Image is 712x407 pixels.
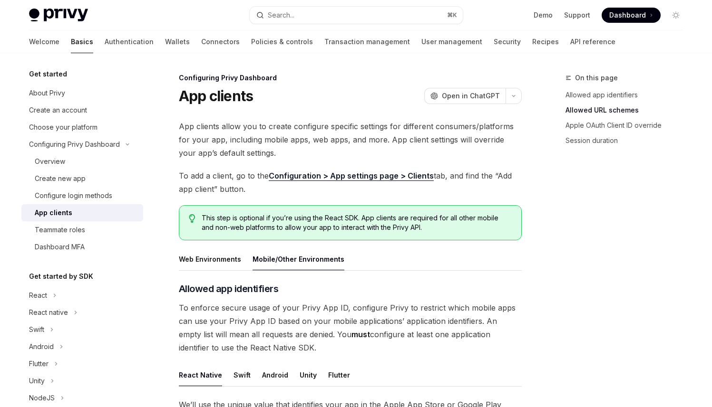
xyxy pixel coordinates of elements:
a: Demo [534,10,553,20]
a: Connectors [201,30,240,53]
a: User management [421,30,482,53]
a: Create new app [21,170,143,187]
a: Create an account [21,102,143,119]
div: Configuring Privy Dashboard [179,73,522,83]
span: To enforce secure usage of your Privy App ID, configure Privy to restrict which mobile apps can u... [179,301,522,354]
a: Welcome [29,30,59,53]
a: Teammate roles [21,221,143,238]
button: Toggle dark mode [668,8,683,23]
button: Android [262,364,288,386]
span: On this page [575,72,618,84]
div: Create an account [29,104,87,116]
a: Dashboard MFA [21,238,143,256]
h5: Get started [29,68,67,80]
span: App clients allow you to create configure specific settings for different consumers/platforms for... [179,120,522,160]
button: React Native [179,364,222,386]
div: React native [29,307,68,318]
a: Overview [21,153,143,170]
button: Flutter [328,364,350,386]
a: Choose your platform [21,119,143,136]
a: Allowed app identifiers [566,87,691,103]
div: Create new app [35,173,86,184]
a: Transaction management [324,30,410,53]
a: Security [494,30,521,53]
strong: must [351,330,370,339]
a: Session duration [566,133,691,148]
a: Configure login methods [21,187,143,204]
a: API reference [570,30,615,53]
button: Unity [300,364,317,386]
a: Apple OAuth Client ID override [566,118,691,133]
a: Authentication [105,30,154,53]
a: App clients [21,204,143,221]
span: Dashboard [609,10,646,20]
a: Dashboard [602,8,661,23]
span: To add a client, go to the tab, and find the “Add app client” button. [179,169,522,196]
span: ⌘ K [447,11,457,19]
div: Dashboard MFA [35,241,85,253]
button: Web Environments [179,248,241,270]
img: light logo [29,9,88,22]
h1: App clients [179,87,254,104]
div: Android [29,341,54,352]
span: Allowed app identifiers [179,282,279,295]
div: App clients [35,207,72,218]
button: Mobile/Other Environments [253,248,344,270]
a: Wallets [165,30,190,53]
svg: Tip [189,214,195,223]
div: Configure login methods [35,190,112,201]
a: Configuration > App settings page > Clients [269,171,434,181]
a: Policies & controls [251,30,313,53]
div: Choose your platform [29,122,98,133]
div: Flutter [29,358,49,369]
div: Search... [268,9,294,21]
a: About Privy [21,85,143,102]
span: This step is optional if you’re using the React SDK. App clients are required for all other mobil... [202,213,511,232]
button: Open in ChatGPT [424,88,506,104]
h5: Get started by SDK [29,271,93,282]
span: Open in ChatGPT [442,91,500,101]
div: About Privy [29,87,65,99]
div: Swift [29,324,44,335]
div: Teammate roles [35,224,85,236]
div: Configuring Privy Dashboard [29,139,120,150]
div: Unity [29,375,45,387]
a: Recipes [532,30,559,53]
button: Search...⌘K [250,7,463,24]
a: Basics [71,30,93,53]
button: Swift [234,364,251,386]
a: Allowed URL schemes [566,103,691,118]
a: Support [564,10,590,20]
div: React [29,290,47,301]
div: NodeJS [29,392,55,404]
div: Overview [35,156,65,167]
